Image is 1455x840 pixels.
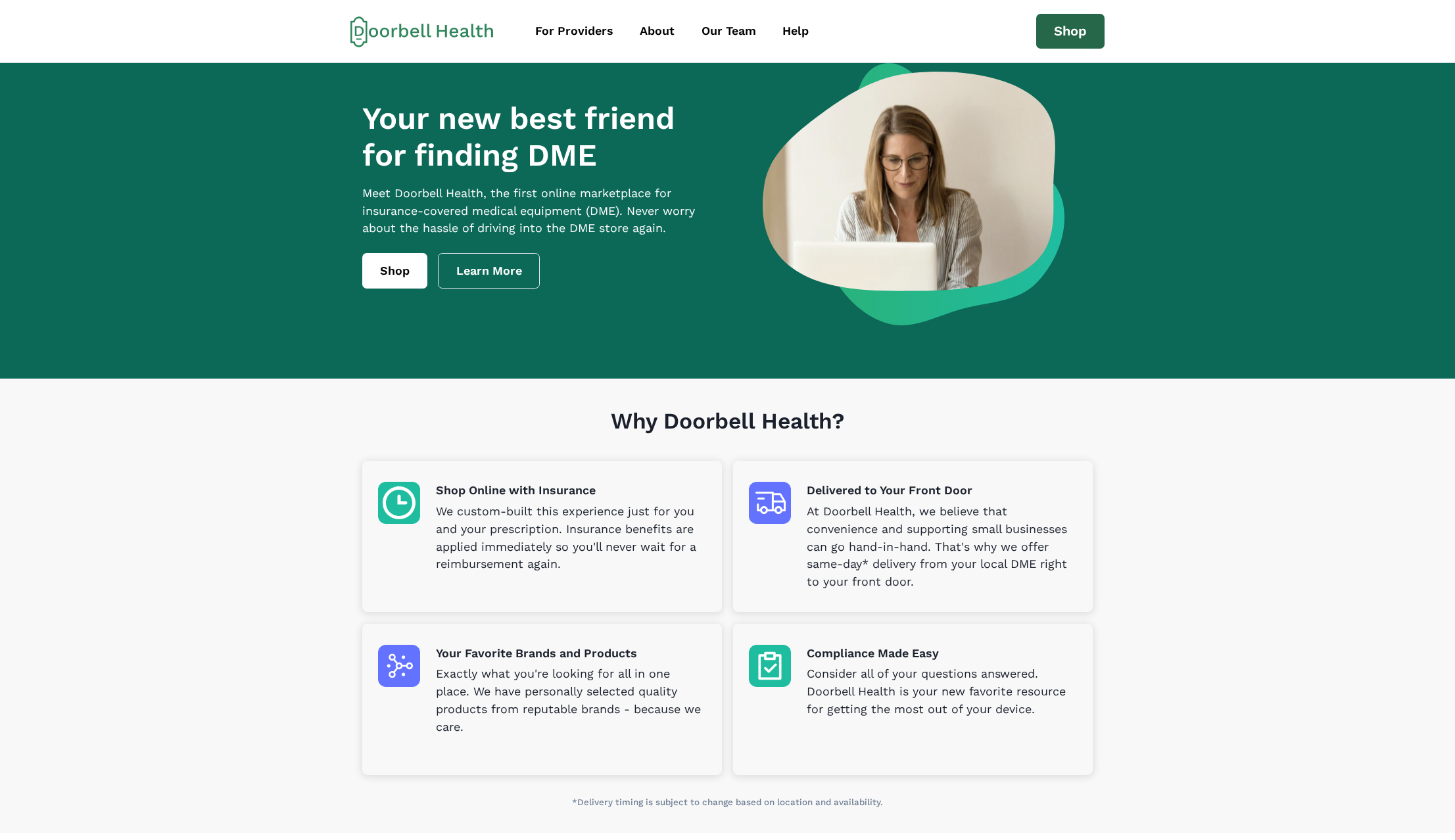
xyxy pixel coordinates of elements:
p: Shop Online with Insurance [436,482,706,500]
h1: Why Doorbell Health? [362,408,1093,461]
div: About [640,22,675,40]
img: Shop Online with Insurance icon [378,482,420,524]
div: Our Team [702,22,756,40]
p: Delivered to Your Front Door [807,482,1077,500]
p: Meet Doorbell Health, the first online marketplace for insurance-covered medical equipment (DME).... [362,185,720,238]
a: Shop [1036,14,1105,49]
div: For Providers [535,22,613,40]
a: Our Team [690,16,768,46]
p: Your Favorite Brands and Products [436,645,706,663]
p: Exactly what you're looking for all in one place. We have personally selected quality products fr... [436,665,706,736]
div: Help [782,22,809,40]
img: Compliance Made Easy icon [749,645,791,687]
p: Compliance Made Easy [807,645,1077,663]
a: Learn More [438,253,540,289]
img: Your Favorite Brands and Products icon [378,645,420,687]
p: *Delivery timing is subject to change based on location and availability. [362,796,1093,809]
p: At Doorbell Health, we believe that convenience and supporting small businesses can go hand-in-ha... [807,503,1077,591]
p: Consider all of your questions answered. Doorbell Health is your new favorite resource for gettin... [807,665,1077,718]
img: Delivered to Your Front Door icon [749,482,791,524]
p: We custom-built this experience just for you and your prescription. Insurance benefits are applie... [436,503,706,574]
a: For Providers [523,16,625,46]
img: a woman looking at a computer [763,63,1064,325]
h1: Your new best friend for finding DME [362,100,720,174]
a: Shop [362,253,427,289]
a: Help [771,16,821,46]
a: About [628,16,686,46]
